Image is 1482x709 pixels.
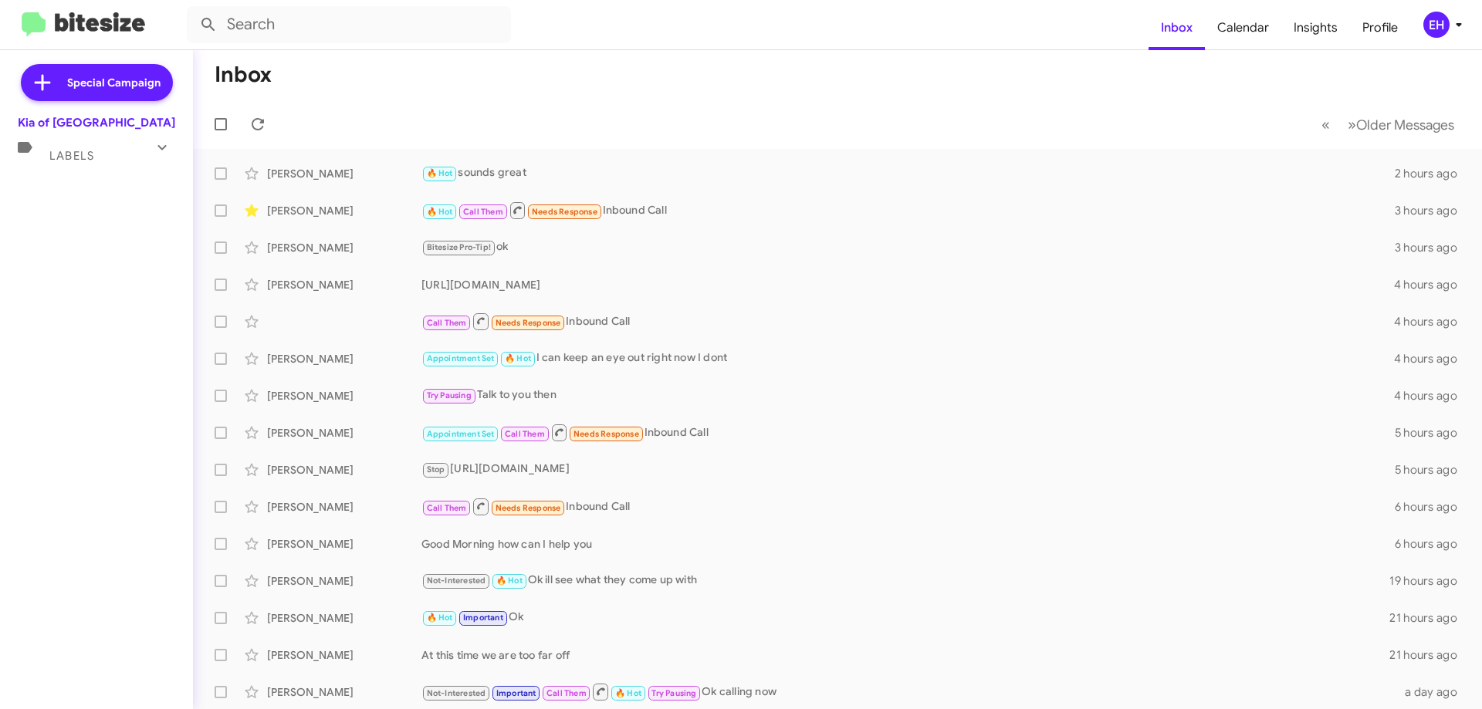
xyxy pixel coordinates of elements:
div: [PERSON_NAME] [267,388,421,403]
span: Call Them [505,429,545,439]
span: Labels [49,149,94,163]
span: Older Messages [1356,116,1454,133]
div: EH [1423,12,1450,38]
div: [PERSON_NAME] [267,277,421,292]
div: [PERSON_NAME] [267,203,421,218]
div: [URL][DOMAIN_NAME] [421,277,1394,292]
div: [PERSON_NAME] [267,166,421,181]
div: 5 hours ago [1395,462,1470,478]
span: Needs Response [532,207,597,217]
span: Appointment Set [427,353,495,363]
div: Kia of [GEOGRAPHIC_DATA] [18,115,175,130]
div: [PERSON_NAME] [267,351,421,366]
nav: Page navigation example [1313,109,1463,140]
div: Ok ill see what they come up with [421,572,1389,589]
div: 4 hours ago [1394,314,1470,329]
div: 3 hours ago [1395,240,1470,255]
div: [PERSON_NAME] [267,610,421,626]
div: Inbound Call [421,201,1395,220]
div: [PERSON_NAME] [267,462,421,478]
div: [PERSON_NAME] [267,573,421,589]
span: « [1321,115,1330,134]
div: 21 hours ago [1389,647,1470,663]
div: 3 hours ago [1395,203,1470,218]
button: Next [1338,109,1463,140]
div: Talk to you then [421,387,1394,404]
div: [PERSON_NAME] [267,647,421,663]
span: Not-Interested [427,576,486,586]
div: Ok calling now [421,682,1396,701]
div: 6 hours ago [1395,536,1470,552]
div: ok [421,238,1395,256]
span: Needs Response [496,503,561,513]
span: Bitesize Pro-Tip! [427,242,491,252]
span: Try Pausing [427,390,472,400]
div: [PERSON_NAME] [267,684,421,700]
div: Inbound Call [421,497,1395,516]
span: » [1348,115,1356,134]
div: Inbound Call [421,312,1394,331]
a: Special Campaign [21,64,173,101]
div: Inbound Call [421,423,1395,442]
span: 🔥 Hot [505,353,531,363]
a: Calendar [1205,5,1281,50]
button: EH [1410,12,1465,38]
a: Insights [1281,5,1350,50]
div: 4 hours ago [1394,277,1470,292]
span: Try Pausing [651,688,696,698]
span: Call Them [427,318,467,328]
div: 21 hours ago [1389,610,1470,626]
span: Important [463,613,503,623]
span: Important [496,688,536,698]
div: I can keep an eye out right now I dont [421,349,1394,367]
div: [URL][DOMAIN_NAME] [421,461,1395,478]
span: Call Them [463,207,503,217]
span: Not-Interested [427,688,486,698]
div: [PERSON_NAME] [267,499,421,515]
span: 🔥 Hot [496,576,523,586]
div: [PERSON_NAME] [267,536,421,552]
div: 19 hours ago [1389,573,1470,589]
span: Special Campaign [67,75,161,90]
span: 🔥 Hot [427,207,453,217]
span: Needs Response [574,429,639,439]
input: Search [187,6,511,43]
div: 4 hours ago [1394,388,1470,403]
div: a day ago [1396,684,1470,700]
div: 5 hours ago [1395,425,1470,441]
div: sounds great [421,164,1395,182]
span: Stop [427,464,445,474]
span: Needs Response [496,318,561,328]
div: Good Morning how can I help you [421,536,1395,552]
span: Call Them [427,503,467,513]
div: [PERSON_NAME] [267,425,421,441]
button: Previous [1312,109,1339,140]
div: [PERSON_NAME] [267,240,421,255]
span: 🔥 Hot [615,688,641,698]
div: 4 hours ago [1394,351,1470,366]
div: At this time we are too far off [421,647,1389,663]
span: Call Them [546,688,587,698]
div: 2 hours ago [1395,166,1470,181]
div: 6 hours ago [1395,499,1470,515]
span: 🔥 Hot [427,168,453,178]
h1: Inbox [215,62,272,87]
div: Ok [421,609,1389,626]
span: 🔥 Hot [427,613,453,623]
span: Appointment Set [427,429,495,439]
a: Inbox [1149,5,1205,50]
a: Profile [1350,5,1410,50]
